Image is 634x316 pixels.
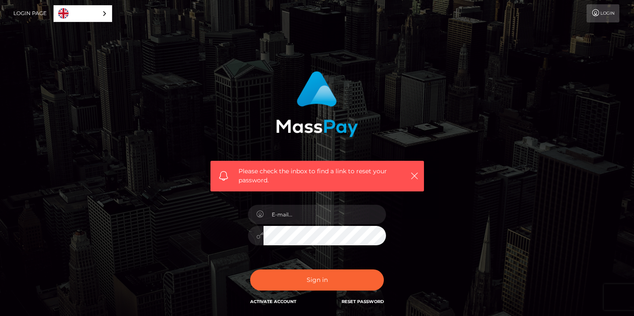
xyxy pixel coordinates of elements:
a: Reset Password [342,299,384,304]
input: E-mail... [264,205,386,224]
a: English [54,6,112,22]
button: Sign in [250,269,384,291]
aside: Language selected: English [53,5,112,22]
a: Activate Account [250,299,296,304]
a: Login [587,4,619,22]
a: Login Page [13,4,47,22]
span: Please check the inbox to find a link to reset your password. [239,167,396,185]
div: Language [53,5,112,22]
img: MassPay Login [276,71,358,137]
